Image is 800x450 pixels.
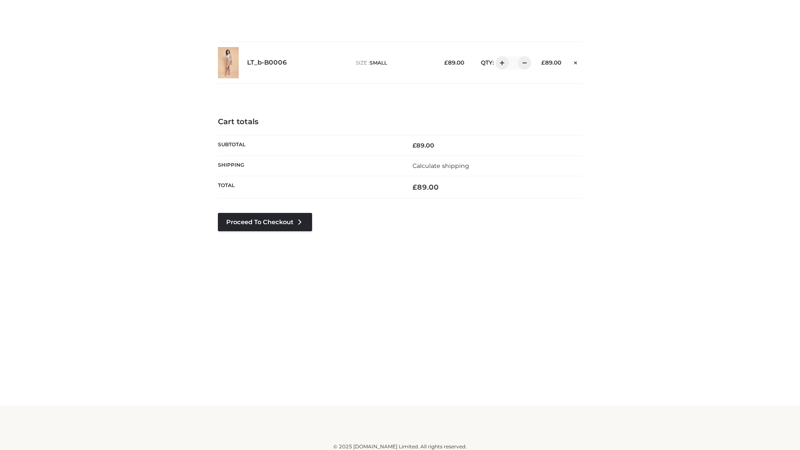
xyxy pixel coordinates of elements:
th: Subtotal [218,135,400,155]
a: Calculate shipping [412,162,469,170]
a: Proceed to Checkout [218,213,312,231]
th: Shipping [218,155,400,176]
span: £ [444,59,448,66]
bdi: 89.00 [444,59,464,66]
a: Remove this item [570,56,582,67]
span: SMALL [370,60,387,66]
span: £ [412,183,417,191]
p: size : [356,59,431,67]
span: £ [412,142,416,149]
bdi: 89.00 [412,142,434,149]
img: LT_b-B0006 - SMALL [218,47,239,78]
bdi: 89.00 [412,183,439,191]
bdi: 89.00 [541,59,561,66]
div: QTY: [472,56,528,70]
span: £ [541,59,545,66]
h4: Cart totals [218,117,582,127]
th: Total [218,176,400,198]
a: LT_b-B0006 [247,59,287,67]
